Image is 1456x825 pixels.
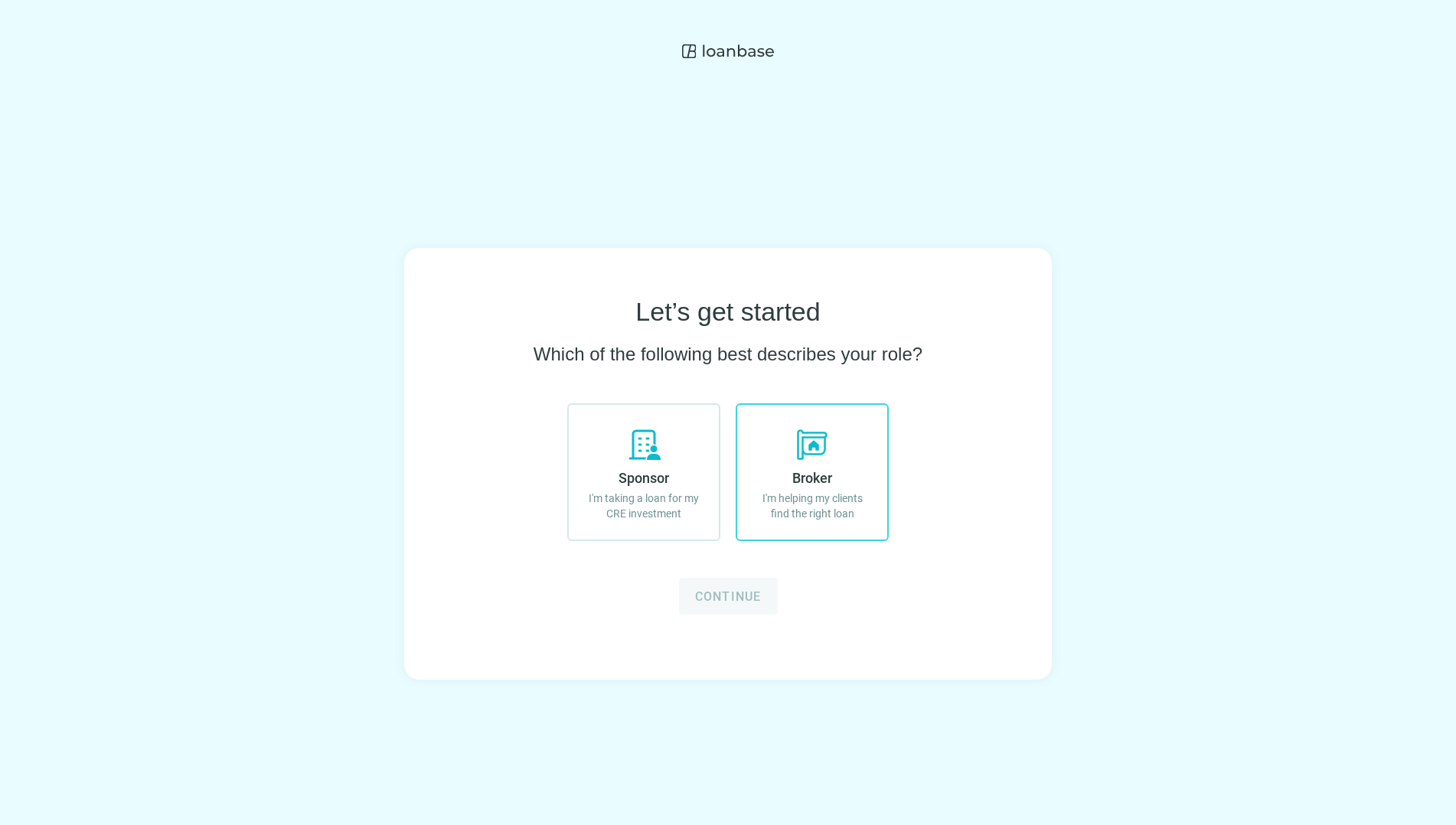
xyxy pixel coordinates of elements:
[752,491,872,521] p: I'm helping my clients find the right loan
[635,297,820,327] h1: Let’s get started
[584,491,704,521] p: I'm taking a loan for my CRE investment
[619,470,669,486] span: Sponsor
[534,342,922,367] h2: Which of the following best describes your role?
[792,470,832,486] span: Broker
[679,578,778,615] button: Continue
